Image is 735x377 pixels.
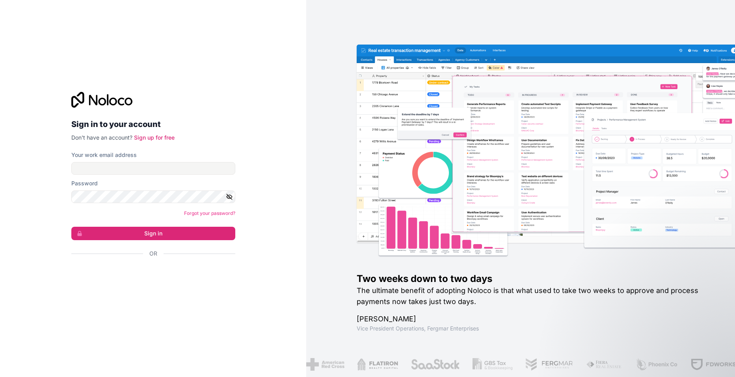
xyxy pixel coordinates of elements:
[411,358,460,371] img: /assets/saastock-C6Zbiodz.png
[357,285,710,307] h2: The ultimate benefit of adopting Noloco is that what used to take two weeks to approve and proces...
[71,190,235,203] input: Password
[357,358,398,371] img: /assets/flatiron-C8eUkumj.png
[71,179,98,187] label: Password
[577,318,735,373] iframe: Intercom notifications message
[67,266,233,284] iframe: Sign in with Google Button
[71,151,137,159] label: Your work email address
[71,227,235,240] button: Sign in
[357,272,710,285] h1: Two weeks down to two days
[184,210,235,216] a: Forgot your password?
[473,358,513,371] img: /assets/gbstax-C-GtDUiK.png
[71,117,235,131] h2: Sign in to your account
[134,134,175,141] a: Sign up for free
[525,358,573,371] img: /assets/fergmar-CudnrXN5.png
[149,250,157,258] span: Or
[357,325,710,332] h1: Vice President Operations , Fergmar Enterprises
[357,314,710,325] h1: [PERSON_NAME]
[306,358,344,371] img: /assets/american-red-cross-BAupjrZR.png
[71,134,132,141] span: Don't have an account?
[71,162,235,175] input: Email address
